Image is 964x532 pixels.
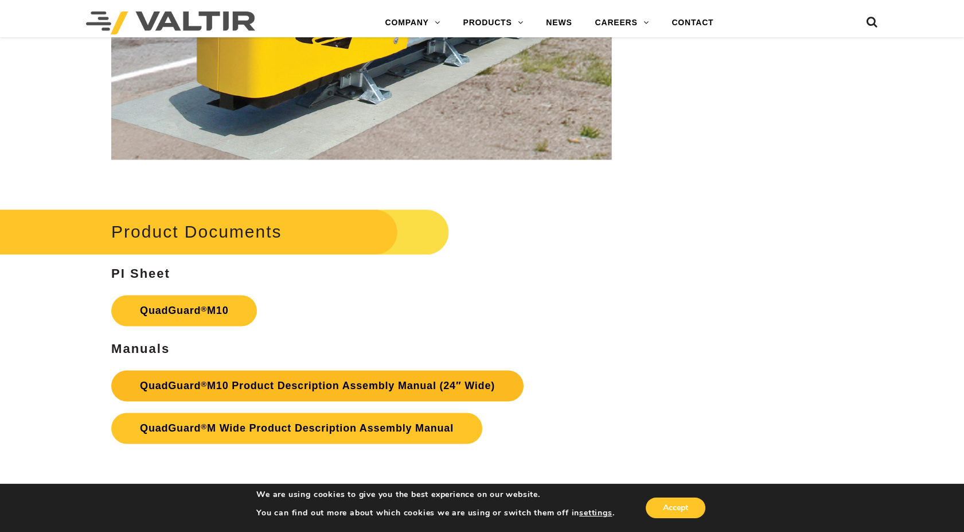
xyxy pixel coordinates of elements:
a: CONTACT [660,11,725,34]
sup: ® [201,305,207,313]
strong: PI Sheet [111,266,170,281]
sup: ® [201,380,207,389]
img: Valtir [86,11,255,34]
sup: ® [201,422,207,431]
a: CAREERS [584,11,661,34]
a: COMPANY [374,11,452,34]
a: QuadGuard®M Wide Product Description Assembly Manual [111,413,482,444]
button: Accept [646,498,705,518]
p: We are using cookies to give you the best experience on our website. [256,490,614,500]
a: QuadGuard®M10 [111,295,257,326]
a: QuadGuard®M10 Product Description Assembly Manual (24″ Wide) [111,370,524,401]
a: NEWS [534,11,583,34]
p: You can find out more about which cookies we are using or switch them off in . [256,508,614,518]
a: PRODUCTS [452,11,535,34]
button: settings [579,508,612,518]
strong: Manuals [111,341,170,356]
